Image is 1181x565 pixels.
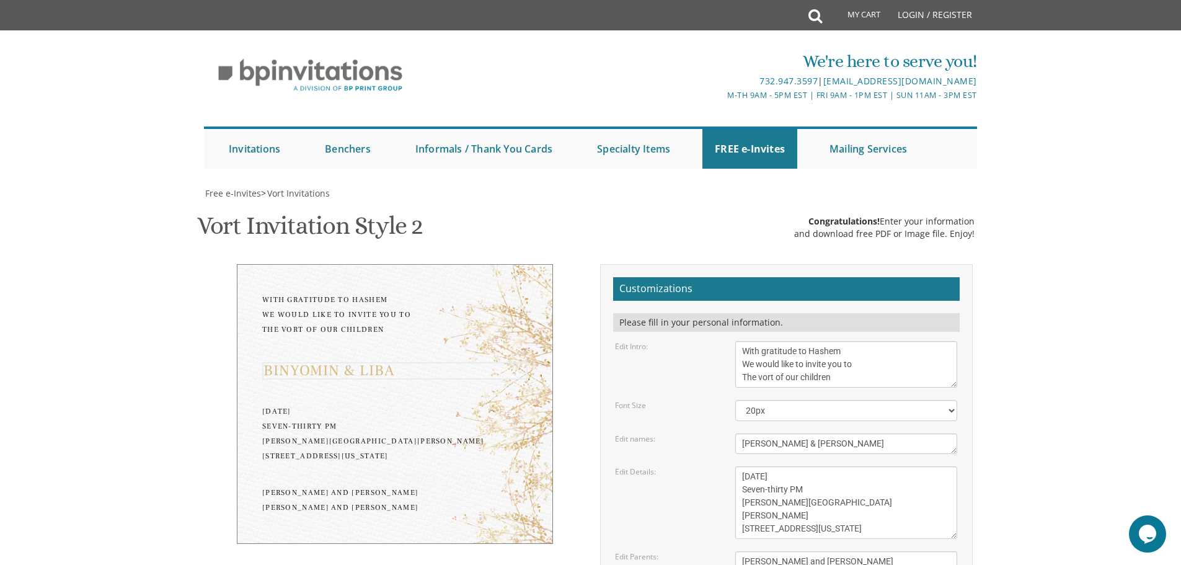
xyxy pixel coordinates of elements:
div: Binyomin & Liba [262,362,528,380]
h2: Customizations [613,277,960,301]
iframe: chat widget [1129,515,1169,553]
div: Enter your information [794,215,975,228]
textarea: [DATE] Seven-thirty PM [PERSON_NAME][GEOGRAPHIC_DATA][PERSON_NAME] [STREET_ADDRESS][US_STATE] [735,466,957,539]
a: Vort Invitations [266,187,330,199]
div: We're here to serve you! [462,49,977,74]
label: Edit Intro: [615,341,648,352]
a: [EMAIL_ADDRESS][DOMAIN_NAME] [823,75,977,87]
div: Please fill in your personal information. [613,313,960,332]
span: Congratulations! [808,215,880,227]
a: Benchers [312,129,383,169]
a: Specialty Items [585,129,683,169]
h1: Vort Invitation Style 2 [197,212,423,249]
div: M-Th 9am - 5pm EST | Fri 9am - 1pm EST | Sun 11am - 3pm EST [462,89,977,102]
div: With gratitude to Hashem We would like to invite you to The vort of our children [262,293,528,337]
a: Mailing Services [817,129,919,169]
a: FREE e-Invites [702,129,797,169]
span: Vort Invitations [267,187,330,199]
div: and download free PDF or Image file. Enjoy! [794,228,975,240]
label: Edit Parents: [615,551,658,562]
div: [PERSON_NAME] and [PERSON_NAME] [PERSON_NAME] and [PERSON_NAME] [262,486,528,515]
label: Edit names: [615,434,655,444]
textarea: Binyomin & Liba [735,434,957,454]
a: My Cart [821,1,889,32]
a: 732.947.3597 [759,75,818,87]
div: | [462,74,977,89]
textarea: With gratitude to Hashem We would like to invite you to The vort of our children [735,341,957,388]
label: Font Size [615,400,646,411]
a: Informals / Thank You Cards [403,129,565,169]
a: Free e-Invites [204,187,261,199]
div: [DATE] Seven-thirty PM [PERSON_NAME][GEOGRAPHIC_DATA][PERSON_NAME] [STREET_ADDRESS][US_STATE] [262,404,528,464]
label: Edit Details: [615,466,656,477]
img: BP Invitation Loft [204,50,417,101]
a: Invitations [216,129,293,169]
span: Free e-Invites [205,187,261,199]
span: > [261,187,330,199]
